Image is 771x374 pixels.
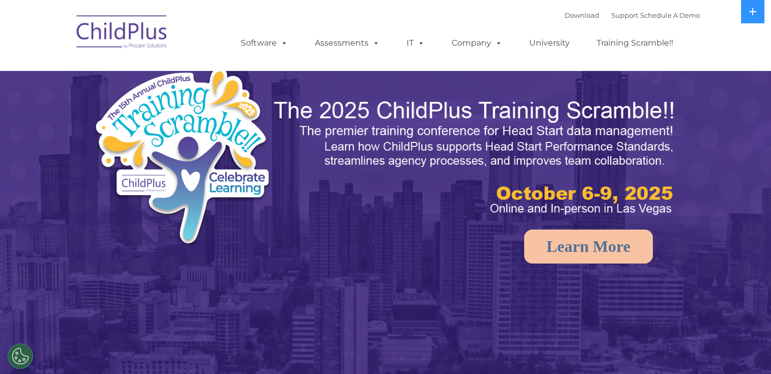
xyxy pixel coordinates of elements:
font: | [565,11,700,19]
a: University [519,33,580,53]
a: Assessments [305,33,390,53]
a: IT [396,33,435,53]
a: Schedule A Demo [640,11,700,19]
a: Training Scramble!! [586,33,683,53]
a: Download [565,11,599,19]
a: Company [442,33,512,53]
a: Support [611,11,638,19]
img: ChildPlus by Procare Solutions [71,8,173,59]
a: Software [231,33,298,53]
a: Learn More [524,230,653,264]
button: Cookies Settings [8,344,33,369]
